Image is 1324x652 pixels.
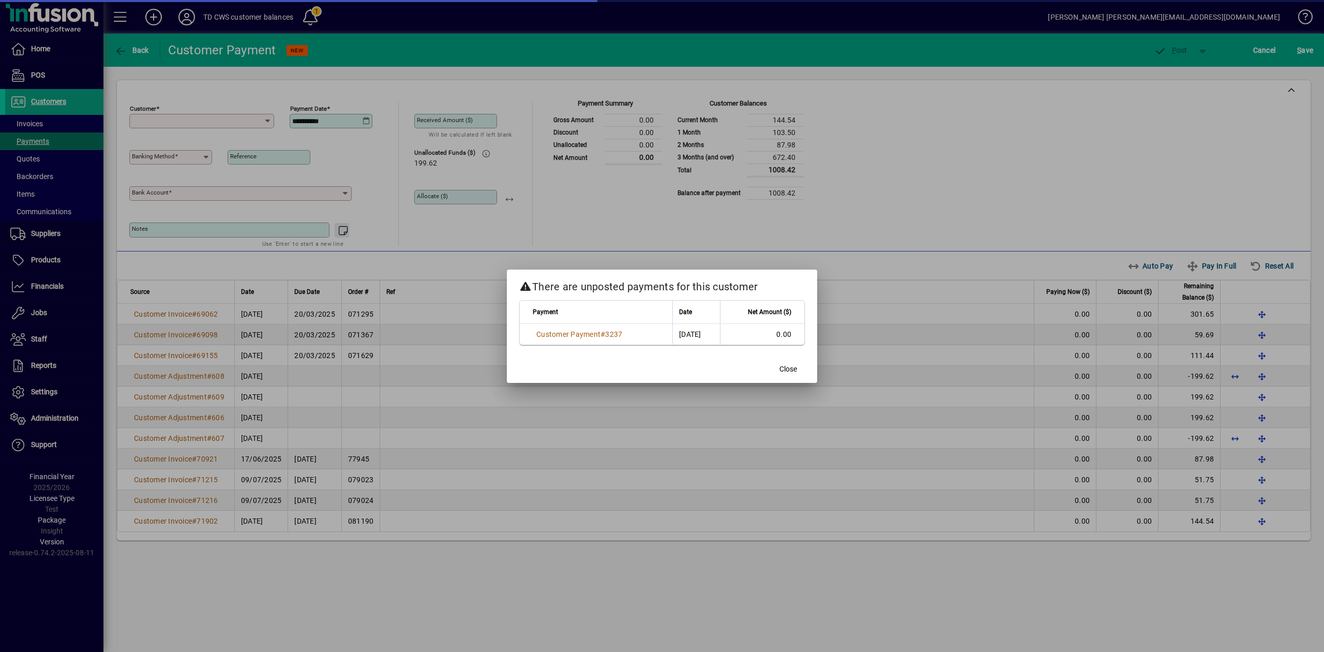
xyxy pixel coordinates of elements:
[772,360,805,379] button: Close
[779,364,797,375] span: Close
[605,330,622,338] span: 3237
[533,329,626,340] a: Customer Payment#3237
[533,306,558,318] span: Payment
[679,306,692,318] span: Date
[507,270,817,300] h2: There are unposted payments for this customer
[600,330,605,338] span: #
[536,330,600,338] span: Customer Payment
[672,324,720,345] td: [DATE]
[748,306,791,318] span: Net Amount ($)
[720,324,804,345] td: 0.00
